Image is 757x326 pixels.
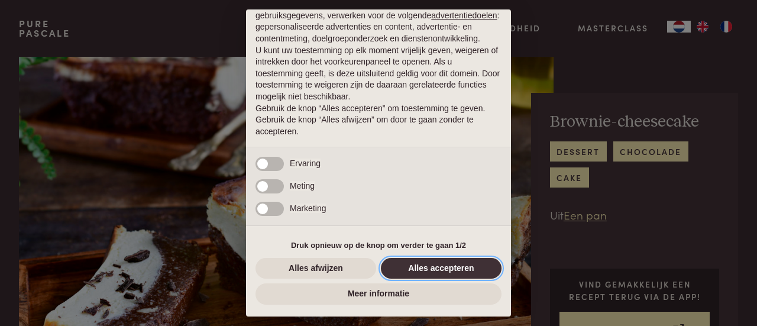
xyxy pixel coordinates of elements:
[290,181,315,191] span: Meting
[255,45,502,103] p: U kunt uw toestemming op elk moment vrijelijk geven, weigeren of intrekken door het voorkeurenpan...
[290,159,321,168] span: Ervaring
[255,103,502,138] p: Gebruik de knop “Alles accepteren” om toestemming te geven. Gebruik de knop “Alles afwijzen” om d...
[255,283,502,305] button: Meer informatie
[381,258,502,279] button: Alles accepteren
[431,10,497,22] button: advertentiedoelen
[290,204,326,213] span: Marketing
[255,258,376,279] button: Alles afwijzen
